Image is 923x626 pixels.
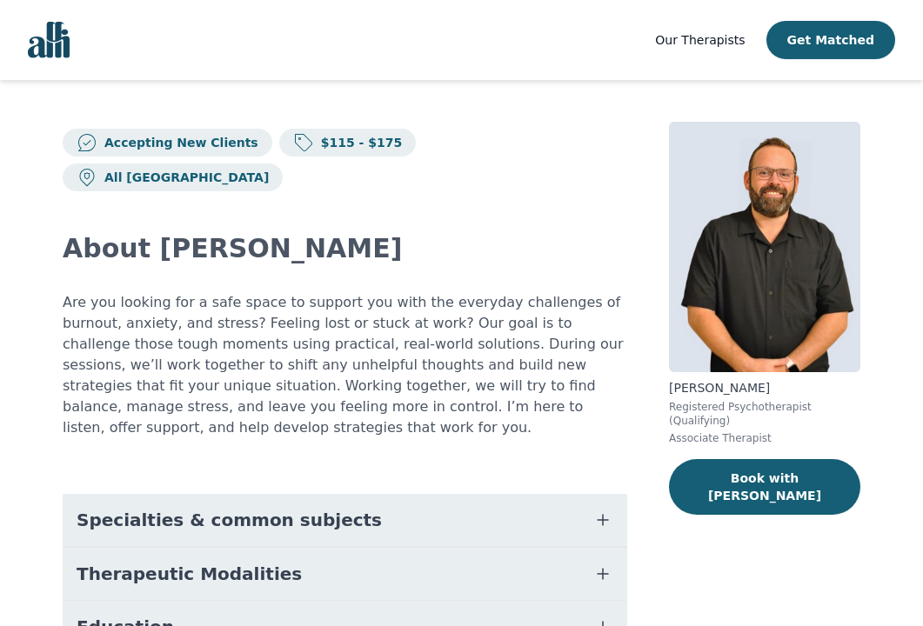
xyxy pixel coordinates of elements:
[63,233,627,264] h2: About [PERSON_NAME]
[63,548,627,600] button: Therapeutic Modalities
[655,33,745,47] span: Our Therapists
[314,134,403,151] p: $115 - $175
[669,459,860,515] button: Book with [PERSON_NAME]
[28,22,70,58] img: alli logo
[766,21,895,59] button: Get Matched
[97,134,258,151] p: Accepting New Clients
[97,169,269,186] p: All [GEOGRAPHIC_DATA]
[77,508,382,532] span: Specialties & common subjects
[655,30,745,50] a: Our Therapists
[77,562,302,586] span: Therapeutic Modalities
[669,122,860,372] img: Josh_Cadieux
[669,431,860,445] p: Associate Therapist
[669,400,860,428] p: Registered Psychotherapist (Qualifying)
[63,292,627,438] p: Are you looking for a safe space to support you with the everyday challenges of burnout, anxiety,...
[669,379,860,396] p: [PERSON_NAME]
[63,494,627,546] button: Specialties & common subjects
